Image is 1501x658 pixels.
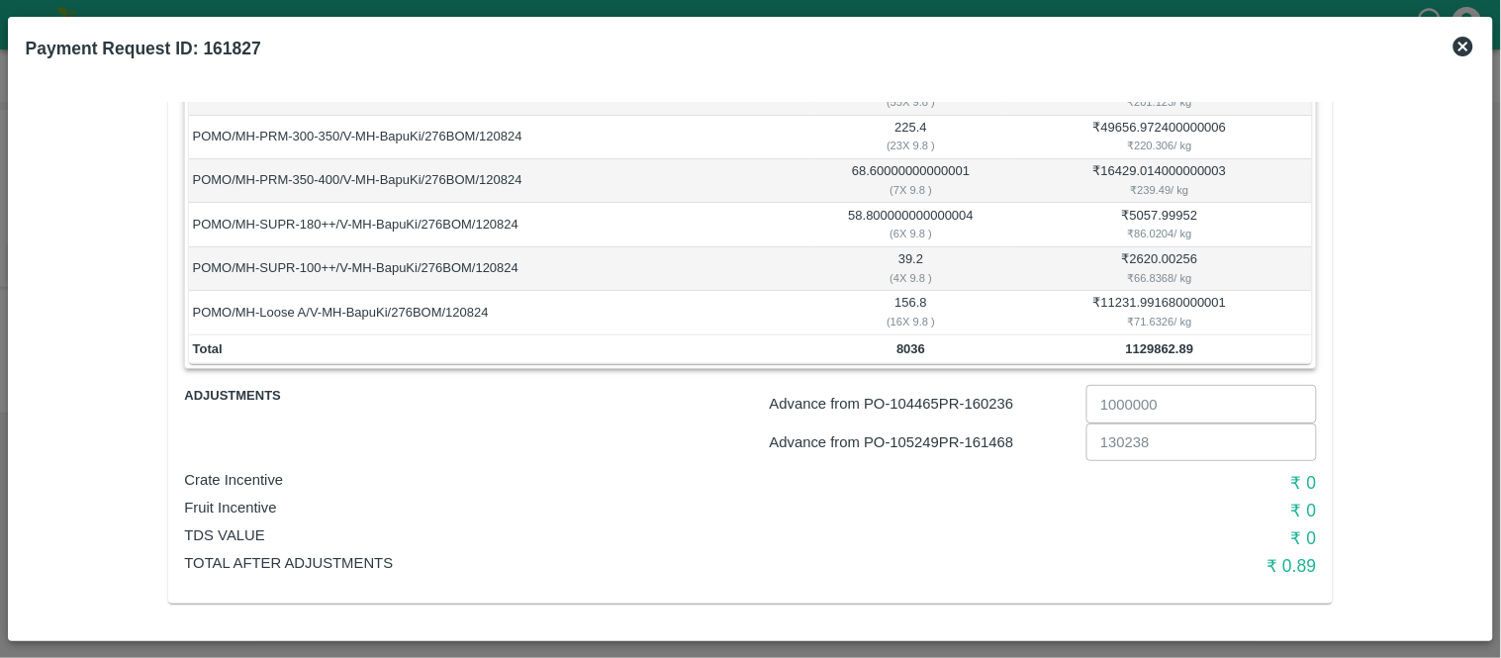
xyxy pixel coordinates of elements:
div: ₹ 239.49 / kg [1011,181,1308,199]
td: ₹ 5057.99952 [1008,203,1312,246]
td: 225.4 [814,116,1008,159]
p: Advance from PO- 105249 PR- 161468 [770,431,1079,453]
td: POMO/MH-PRM-350-400/V-MH-BapuKi/276BOM/120824 [189,159,813,203]
td: POMO/MH-SUPR-100++/V-MH-BapuKi/276BOM/120824 [189,247,813,291]
div: ₹ 86.0204 / kg [1011,225,1308,242]
div: ( 16 X 9.8 ) [817,313,1005,330]
b: 1129862.89 [1126,341,1194,356]
div: ₹ 220.306 / kg [1011,137,1308,154]
h6: ₹ 0.89 [939,552,1316,580]
p: Advance from PO- 104465 PR- 160236 [770,393,1079,415]
div: ₹ 71.6326 / kg [1011,313,1308,330]
td: 156.8 [814,291,1008,334]
b: Payment Request ID: 161827 [26,39,261,58]
h6: ₹ 0 [939,469,1316,497]
div: ₹ 66.8368 / kg [1011,269,1308,287]
td: 39.2 [814,247,1008,291]
div: ₹ 201.123 / kg [1011,93,1308,111]
td: ₹ 11231.991680000001 [1008,291,1312,334]
p: Crate Incentive [184,469,939,491]
div: ( 6 X 9.8 ) [817,225,1005,242]
div: ( 23 X 9.8 ) [817,137,1005,154]
td: ₹ 49656.972400000006 [1008,116,1312,159]
p: Fruit Incentive [184,497,939,518]
input: Advance [1086,423,1316,461]
td: 58.800000000000004 [814,203,1008,246]
td: 68.60000000000001 [814,159,1008,203]
div: ( 7 X 9.8 ) [817,181,1005,199]
p: Total After adjustments [184,552,939,574]
div: ( 4 X 9.8 ) [817,269,1005,287]
span: Adjustments [184,385,373,408]
td: POMO/MH-SUPR-180++/V-MH-BapuKi/276BOM/120824 [189,203,813,246]
td: POMO/MH-Loose A/V-MH-BapuKi/276BOM/120824 [189,291,813,334]
div: ( 55 X 9.8 ) [817,93,1005,111]
td: ₹ 2620.00256 [1008,247,1312,291]
td: ₹ 16429.014000000003 [1008,159,1312,203]
input: Advance [1086,385,1316,423]
td: POMO/MH-PRM-300-350/V-MH-BapuKi/276BOM/120824 [189,116,813,159]
p: TDS VALUE [184,524,939,546]
h6: ₹ 0 [939,497,1316,524]
b: Total [193,341,223,356]
h6: ₹ 0 [939,524,1316,552]
b: 8036 [896,341,925,356]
